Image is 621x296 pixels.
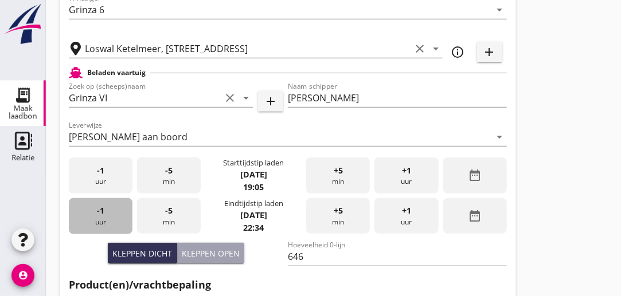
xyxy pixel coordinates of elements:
div: min [137,198,201,234]
div: Starttijdstip laden [223,157,284,168]
div: uur [374,157,438,194]
img: logo-small.a267ee39.svg [2,3,44,45]
div: Kleppen open [182,247,240,259]
div: uur [69,198,132,234]
div: min [137,157,201,194]
i: add [264,94,278,108]
span: +5 [334,204,343,217]
div: uur [69,157,132,194]
input: Naam schipper [288,89,507,107]
span: +1 [402,204,411,217]
div: uur [374,198,438,234]
i: arrow_drop_down [493,130,507,144]
span: +1 [402,164,411,177]
h2: Beladen vaartuig [87,68,146,78]
h2: Product(en)/vrachtbepaling [69,277,507,293]
div: Relatie [11,154,34,161]
strong: 22:34 [243,222,264,233]
i: date_range [468,168,482,182]
i: clear [413,42,427,56]
input: Losplaats [85,40,411,58]
input: Hoeveelheid 0-lijn [288,247,507,266]
span: -1 [97,164,104,177]
input: Winzuiger [69,1,491,19]
button: Kleppen dicht [108,243,177,263]
i: arrow_drop_down [239,91,253,105]
span: -5 [165,164,173,177]
div: min [306,198,370,234]
i: account_circle [11,264,34,287]
i: arrow_drop_down [429,42,443,56]
i: date_range [468,209,482,223]
span: -5 [165,204,173,217]
span: -1 [97,204,104,217]
div: Eindtijdstip laden [224,198,283,209]
span: +5 [334,164,343,177]
i: add [483,45,497,59]
strong: 19:05 [243,181,264,192]
i: arrow_drop_down [493,3,507,17]
div: min [306,157,370,194]
strong: [DATE] [240,210,267,220]
div: [PERSON_NAME] aan boord [69,132,188,142]
i: info_outline [451,45,464,59]
input: Zoek op (scheeps)naam [69,89,221,107]
strong: [DATE] [240,169,267,180]
div: Kleppen dicht [112,247,172,259]
i: clear [223,91,237,105]
button: Kleppen open [177,243,244,263]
